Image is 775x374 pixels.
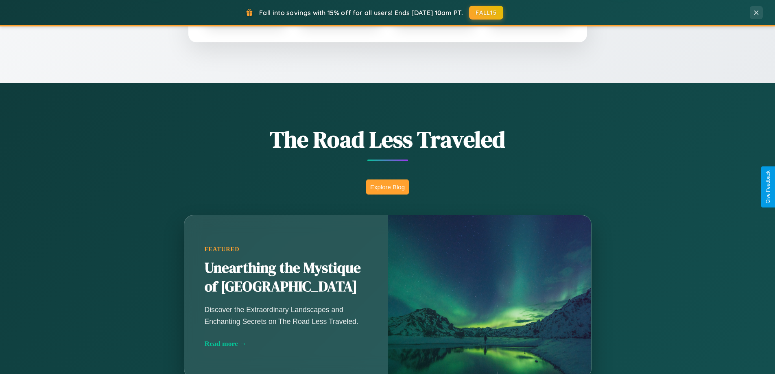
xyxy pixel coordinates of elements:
p: Discover the Extraordinary Landscapes and Enchanting Secrets on The Road Less Traveled. [205,304,367,327]
div: Read more → [205,339,367,348]
h2: Unearthing the Mystique of [GEOGRAPHIC_DATA] [205,259,367,296]
button: Explore Blog [366,179,409,195]
span: Fall into savings with 15% off for all users! Ends [DATE] 10am PT. [259,9,463,17]
div: Featured [205,246,367,253]
button: FALL15 [469,6,503,20]
h1: The Road Less Traveled [144,124,632,155]
div: Give Feedback [765,171,771,203]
